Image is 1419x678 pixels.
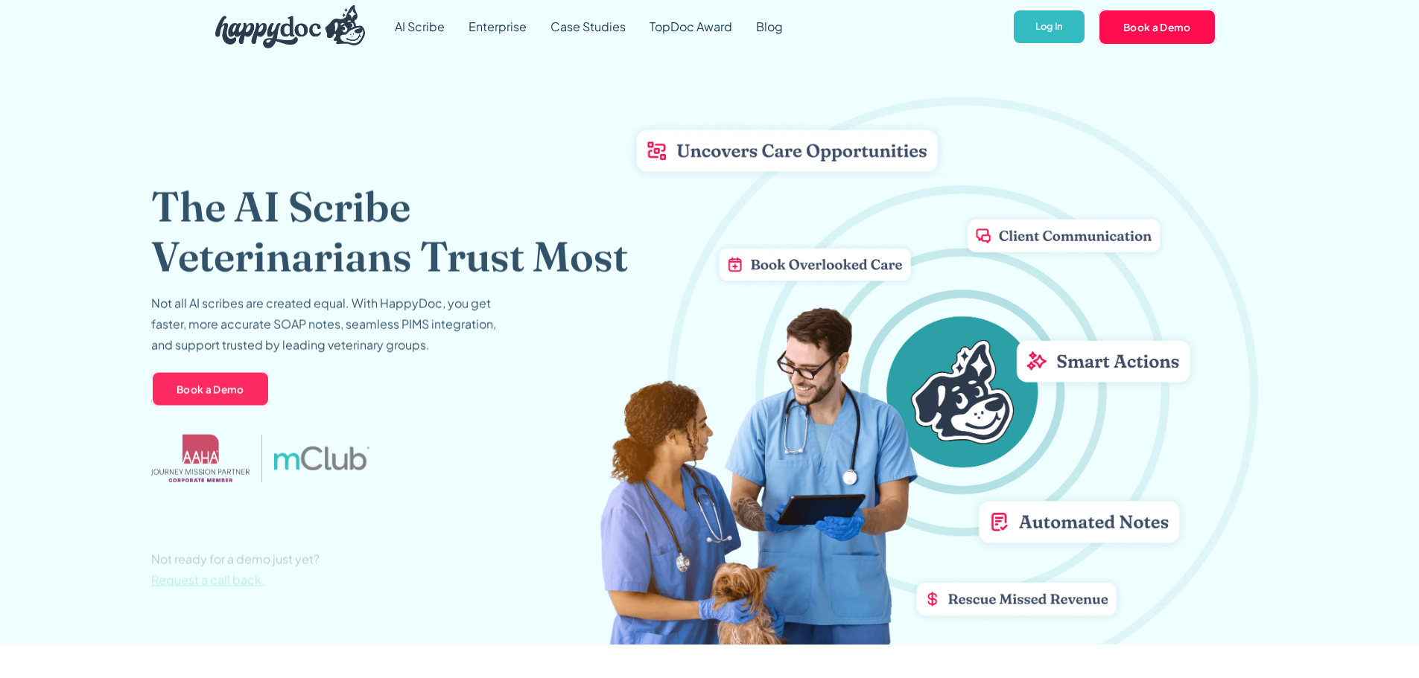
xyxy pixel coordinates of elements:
[151,572,265,588] span: Request a call back.
[151,549,320,591] p: Not ready for a demo just yet?
[151,435,250,482] img: AAHA Advantage logo
[273,447,369,470] img: mclub logo
[1098,9,1216,45] a: Book a Demo
[1012,9,1086,45] a: Log In
[151,293,509,356] p: Not all AI scribes are created equal. With HappyDoc, you get faster, more accurate SOAP notes, se...
[151,182,654,281] h1: The AI Scribe Veterinarians Trust Most
[215,5,366,48] img: HappyDoc Logo: A happy dog with his ear up, listening.
[203,1,366,52] a: home
[151,371,270,406] a: Book a Demo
